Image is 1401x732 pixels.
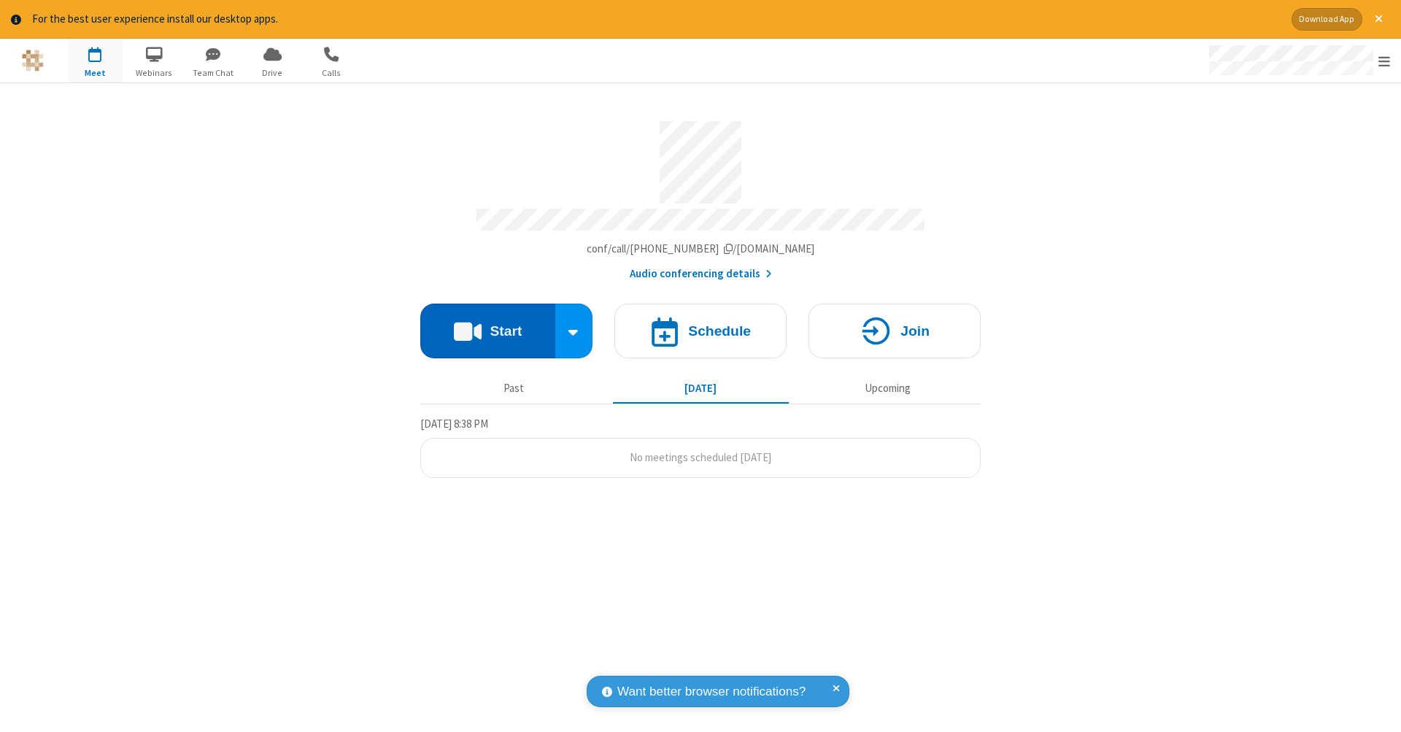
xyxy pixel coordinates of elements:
span: [DATE] 8:38 PM [420,417,488,431]
span: Calls [304,66,359,80]
button: Schedule [614,304,787,358]
h4: Start [490,324,522,338]
button: Copy my meeting room linkCopy my meeting room link [587,241,815,258]
button: Download App [1292,8,1362,31]
span: Copy my meeting room link [587,242,815,255]
h4: Join [900,324,930,338]
span: Team Chat [186,66,241,80]
button: Close alert [1367,8,1390,31]
div: Start conference options [555,304,593,358]
button: Start [420,304,555,358]
button: Audio conferencing details [630,266,772,282]
section: Account details [420,110,981,282]
div: Open menu [1195,39,1401,82]
span: Want better browser notifications? [617,682,806,701]
span: No meetings scheduled [DATE] [630,450,771,464]
button: [DATE] [613,375,789,403]
span: Meet [68,66,123,80]
button: Upcoming [800,375,976,403]
h4: Schedule [688,324,751,338]
section: Today's Meetings [420,415,981,478]
button: Join [808,304,981,358]
div: For the best user experience install our desktop apps. [32,11,1281,28]
span: Drive [245,66,300,80]
button: Logo [5,39,60,82]
span: Webinars [127,66,182,80]
img: QA Selenium DO NOT DELETE OR CHANGE [22,50,44,72]
button: Past [426,375,602,403]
